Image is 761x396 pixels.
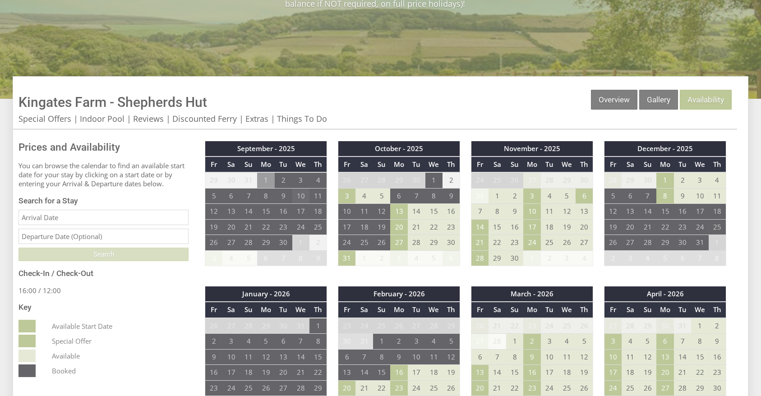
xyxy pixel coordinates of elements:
[292,250,310,266] td: 8
[222,188,240,203] td: 6
[390,204,408,219] td: 13
[338,286,460,302] th: February - 2026
[656,302,674,318] th: Mo
[541,172,558,188] td: 28
[240,157,258,172] th: Su
[558,172,576,188] td: 29
[292,157,310,172] th: We
[18,196,189,205] h3: Search for a Stay
[680,90,732,110] a: Availability
[292,334,310,349] td: 7
[309,302,327,318] th: Th
[390,318,408,334] td: 26
[622,204,639,219] td: 13
[639,157,657,172] th: Su
[541,157,558,172] th: Tu
[240,318,258,334] td: 28
[257,219,275,235] td: 22
[292,188,310,203] td: 10
[205,250,223,266] td: 3
[309,334,327,349] td: 8
[373,172,391,188] td: 28
[709,302,726,318] th: Th
[355,334,373,349] td: 31
[541,302,558,318] th: Tu
[639,188,657,203] td: 7
[309,157,327,172] th: Th
[275,318,292,334] td: 30
[489,250,506,266] td: 29
[408,334,425,349] td: 3
[443,250,460,266] td: 6
[222,302,240,318] th: Sa
[338,157,356,172] th: Fr
[338,334,356,349] td: 30
[373,188,391,203] td: 5
[373,157,391,172] th: Su
[639,250,657,266] td: 4
[604,141,726,157] th: December - 2025
[541,235,558,250] td: 25
[18,229,189,244] input: Departure Date (Optional)
[471,250,489,266] td: 28
[390,250,408,266] td: 3
[408,188,425,203] td: 7
[355,172,373,188] td: 27
[443,157,460,172] th: Th
[709,318,726,334] td: 2
[309,204,327,219] td: 18
[471,318,489,334] td: 20
[292,204,310,219] td: 17
[309,172,327,188] td: 4
[222,219,240,235] td: 20
[622,235,639,250] td: 27
[309,250,327,266] td: 9
[373,334,391,349] td: 1
[18,286,189,295] p: 16:00 / 12:00
[576,172,593,188] td: 30
[355,157,373,172] th: Sa
[373,235,391,250] td: 26
[355,204,373,219] td: 11
[292,302,310,318] th: We
[506,204,524,219] td: 9
[18,248,189,261] input: Search
[541,188,558,203] td: 4
[604,235,622,250] td: 26
[656,318,674,334] td: 30
[338,250,356,266] td: 31
[523,334,541,349] td: 2
[523,204,541,219] td: 10
[257,157,275,172] th: Mo
[408,204,425,219] td: 14
[489,204,506,219] td: 8
[240,302,258,318] th: Su
[18,94,207,110] span: Kingates Farm - Shepherds Hut
[489,318,506,334] td: 21
[443,235,460,250] td: 30
[338,302,356,318] th: Fr
[18,210,189,225] input: Arrival Date
[471,235,489,250] td: 21
[205,286,327,302] th: January - 2026
[523,250,541,266] td: 1
[674,172,692,188] td: 2
[338,188,356,203] td: 3
[489,334,506,349] td: 28
[489,172,506,188] td: 25
[576,204,593,219] td: 13
[674,219,692,235] td: 23
[205,318,223,334] td: 26
[622,157,639,172] th: Sa
[205,235,223,250] td: 26
[691,219,709,235] td: 24
[425,204,443,219] td: 15
[50,320,186,332] dd: Available Start Date
[709,172,726,188] td: 4
[425,318,443,334] td: 28
[471,188,489,203] td: 31
[355,318,373,334] td: 24
[489,235,506,250] td: 22
[541,250,558,266] td: 2
[639,204,657,219] td: 14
